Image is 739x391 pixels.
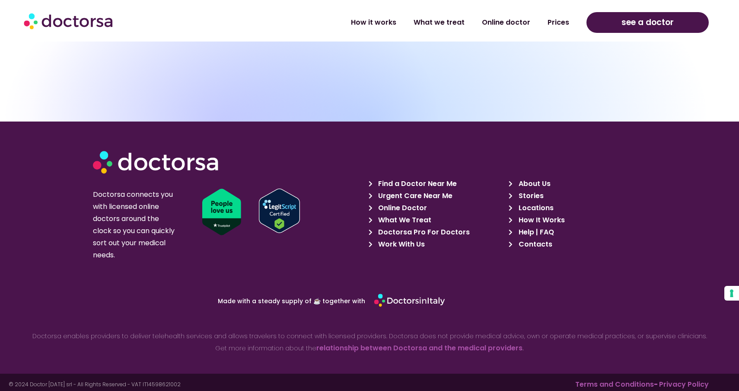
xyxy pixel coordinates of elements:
[586,12,709,33] a: see a doctor
[575,379,654,389] a: Terms and Conditions
[509,238,644,250] a: Contacts
[259,189,374,233] a: Verify LegitScript Approval for www.doctorsa.com
[369,202,504,214] a: Online Doctor
[659,379,709,389] a: Privacy Policy
[516,190,544,202] span: Stories
[376,226,470,238] span: Doctorsa Pro For Doctors
[342,13,405,32] a: How it works
[509,190,644,202] a: Stories
[26,330,713,354] p: Doctorsa enables providers to deliver telehealth services and allows travelers to connect with li...
[516,238,552,250] span: Contacts
[509,214,644,226] a: How It Works
[516,226,554,238] span: Help | FAQ
[522,344,524,353] strong: .
[376,190,452,202] span: Urgent Care Near Me
[724,286,739,301] button: Your consent preferences for tracking technologies
[473,13,539,32] a: Online doctor
[516,202,554,214] span: Locations
[369,178,504,190] a: Find a Doctor Near Me
[376,238,425,250] span: Work With Us
[575,379,658,389] span: -
[93,189,178,261] p: Doctorsa connects you with licensed online doctors around the clock so you can quickly sort out y...
[316,343,522,353] a: relationship between Doctorsa and the medical providers
[376,178,457,190] span: Find a Doctor Near Me
[509,202,644,214] a: Locations
[516,214,565,226] span: How It Works
[376,202,427,214] span: Online Doctor
[376,214,431,226] span: What We Treat
[193,13,578,32] nav: Menu
[137,298,365,304] p: Made with a steady supply of ☕ together with
[369,238,504,250] a: Work With Us
[9,382,369,387] p: © 2024 Doctor [DATE] srl - All Rights Reserved - VAT IT14598621002
[539,13,578,32] a: Prices
[369,214,504,226] a: What We Treat
[405,13,473,32] a: What we treat
[509,178,644,190] a: About Us
[509,226,644,238] a: Help | FAQ
[621,16,674,29] span: see a doctor
[369,190,504,202] a: Urgent Care Near Me
[369,226,504,238] a: Doctorsa Pro For Doctors
[516,178,551,190] span: About Us
[259,189,300,233] img: Verify Approval for www.doctorsa.com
